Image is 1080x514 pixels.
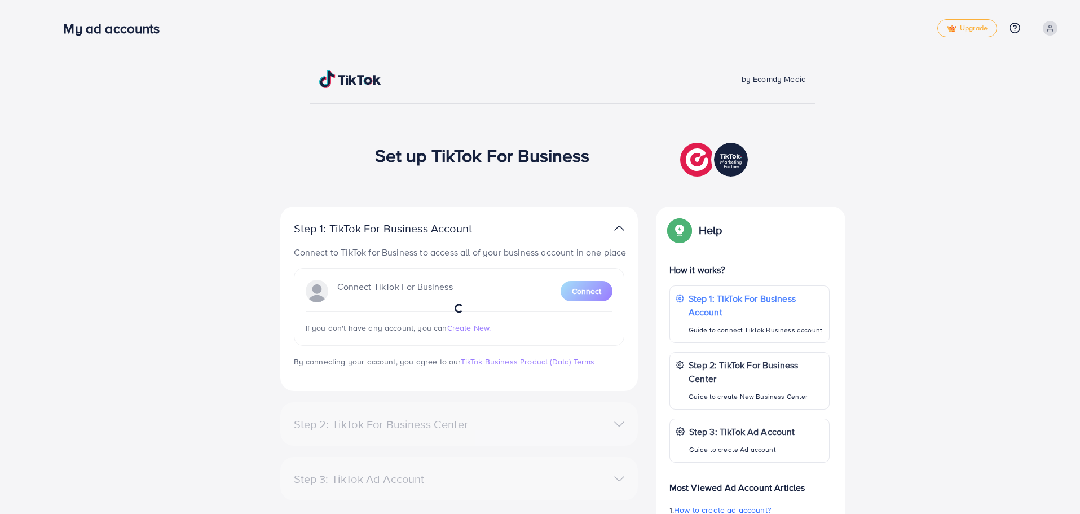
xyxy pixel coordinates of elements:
[689,390,823,403] p: Guide to create New Business Center
[937,19,997,37] a: tickUpgrade
[614,220,624,236] img: TikTok partner
[689,425,795,438] p: Step 3: TikTok Ad Account
[689,292,823,319] p: Step 1: TikTok For Business Account
[63,20,169,37] h3: My ad accounts
[689,358,823,385] p: Step 2: TikTok For Business Center
[669,263,830,276] p: How it works?
[294,222,508,235] p: Step 1: TikTok For Business Account
[689,323,823,337] p: Guide to connect TikTok Business account
[319,70,381,88] img: TikTok
[947,25,956,33] img: tick
[375,144,590,166] h1: Set up TikTok For Business
[742,73,806,85] span: by Ecomdy Media
[680,140,751,179] img: TikTok partner
[689,443,795,456] p: Guide to create Ad account
[699,223,722,237] p: Help
[947,24,988,33] span: Upgrade
[669,472,830,494] p: Most Viewed Ad Account Articles
[669,220,690,240] img: Popup guide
